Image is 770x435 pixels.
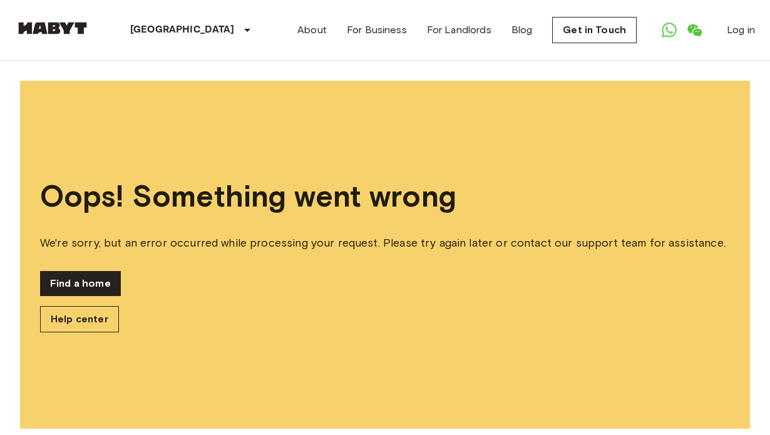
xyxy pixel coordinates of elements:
a: For Business [347,23,407,38]
a: Open WeChat [682,18,707,43]
a: About [297,23,327,38]
a: Help center [40,306,119,332]
a: Log in [727,23,755,38]
a: Get in Touch [552,17,637,43]
a: Blog [511,23,533,38]
a: Find a home [40,271,121,296]
a: For Landlords [427,23,491,38]
p: [GEOGRAPHIC_DATA] [130,23,235,38]
a: Open WhatsApp [657,18,682,43]
span: We're sorry, but an error occurred while processing your request. Please try again later or conta... [40,235,730,251]
img: Habyt [15,22,90,34]
span: Oops! Something went wrong [40,178,730,215]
